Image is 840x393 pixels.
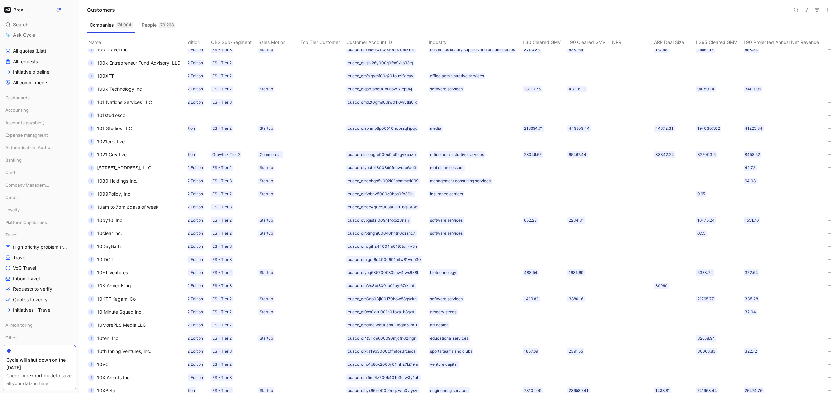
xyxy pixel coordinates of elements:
[3,284,76,294] a: Requests to verify
[3,143,76,154] div: Authentication, Authorization & Auditing
[97,217,122,223] span: 10by10, Inc
[13,7,23,13] h1: Brex
[86,228,124,239] button: 110clear Inc.
[88,256,94,263] div: 1
[97,244,121,249] span: 10DayBath
[212,165,232,171] div: ES - Tier 2
[260,151,282,158] div: Commercial
[430,230,463,237] div: software services
[299,33,345,49] th: Top Tier Customer
[3,192,76,202] div: Credit
[13,21,28,29] span: Search
[86,254,116,265] button: 110 DOT
[348,60,413,66] div: cuacc_cluslv26y000q0fm9xilb93rg
[97,296,136,302] span: 10KTF Kagami Co
[3,143,76,152] div: Authentication, Authorization & Auditing
[745,47,758,53] div: 693.24
[348,296,417,302] div: cuacc_cm3gp03ji00170how58gszltn
[88,99,94,106] div: 1
[3,305,76,315] a: Initiatives - Travel
[3,5,32,14] button: BrexBrex
[257,33,299,49] th: Sales Motion
[86,333,122,344] button: 110ten, Inc.
[348,283,414,289] div: cuacc_cmfvs3bt8001o01oyl67tkcaf
[348,204,417,210] div: cuacc_cmee4g0rz008a01kl1bg13f3g
[3,320,76,332] div: AI monitoring
[348,99,417,106] div: cuacc_cmd2t0gm900rw01l0wytbi0jx
[348,47,414,53] div: cuacc_clbb95os700030opz05tk1lxi
[3,46,76,56] a: All quotes (List)
[524,296,538,302] div: 1419.82
[97,309,143,315] span: 10 Minute Squad Inc.
[212,335,232,342] div: ES - Tier 2
[97,139,125,144] span: 1021creative
[428,33,521,49] th: Industry
[139,20,178,30] button: People
[697,151,716,158] div: 322003.5
[348,269,418,276] div: cuacc_clypq635700080imw4iws6x8l
[5,157,22,163] span: Banking
[348,230,415,237] div: cuacc_clrptmgnj00040hntn0dzshc7
[97,191,130,197] span: 1099Policy, Inc
[655,283,668,289] div: 30960
[13,296,48,303] span: Quotes to verify
[3,20,76,29] div: Search
[260,230,273,237] div: Startup
[5,94,30,101] span: Dashboards
[524,125,543,132] div: 218694.71
[3,93,76,105] div: Dashboards
[348,125,417,132] div: cuacc_clabnmb8p00010nobssqhjpqx
[3,130,76,140] div: Expense managment
[5,107,29,113] span: Accounting
[86,267,130,278] button: 110FT Ventures
[97,204,158,210] span: 10am to 7pm 6days of week
[3,217,76,229] div: Platform Capabilities
[348,256,421,263] div: cuacc_cmfgdt6q4000601mtw81web30
[260,335,273,342] div: Startup
[697,269,713,276] div: 5383.72
[212,217,232,224] div: ES - Tier 2
[348,243,417,250] div: cuacc_cmcgih244004m01t0torj4v5n
[430,47,515,53] div: cosmetics beauty supplies and perfume stores
[348,335,416,342] div: cuacc_cl4t31xm600090mjcfn0zrhgn
[348,374,419,381] div: cuacc_cmf5m9tz700b401o3ciw3y1uh
[86,176,140,186] button: 11080 Holdings Inc.
[260,47,273,53] div: Startup
[348,73,413,79] div: cuacc_cmfsjgvmf00g201ouzifxlcay
[3,333,76,386] div: OtherVoice of Customer + Commercial NRR FeedbackGTMTrend viewTemp Check Feedback Updates
[697,191,705,197] div: 9.65
[5,169,15,176] span: Card
[697,217,715,224] div: 16475.24
[86,346,154,357] button: 110th Inning Ventures, inc.
[6,372,73,387] div: Check our to save all your data in time.
[97,270,128,275] span: 10FT Ventures
[3,167,76,179] div: Card
[88,296,94,302] div: 1
[3,118,76,128] div: Accounts payable (AP)
[5,231,17,238] span: Travel
[3,230,76,315] div: TravelHigh priority problem trackerTravelVoC TravelInbox TravelRequests to verifyQuotes to verify...
[430,269,456,276] div: biotechnology
[430,296,463,302] div: software services
[430,165,463,171] div: real estate lessors
[86,136,127,147] button: 11021creative
[13,69,49,75] span: Initiative pipeline
[611,33,653,49] th: NRR
[3,180,76,192] div: Company Management
[13,48,46,54] span: All quotes (List)
[86,163,154,173] button: 1[STREET_ADDRESS], LLC
[697,86,714,92] div: 94150.14
[88,138,94,145] div: 1
[345,33,428,49] th: Customer Account ID
[5,322,32,328] span: AI monitoring
[5,182,50,188] span: Company Management
[97,99,152,105] span: 101 Nations Services LLC
[159,22,175,28] div: 79,268
[212,178,232,184] div: ES - Tier 3
[86,123,134,134] button: 1101 Studios LLC
[430,178,491,184] div: management consulting services
[86,110,128,121] button: 1101studiosco
[430,73,484,79] div: office administrative services
[97,362,109,367] span: 10VC
[3,217,76,227] div: Platform Capabilities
